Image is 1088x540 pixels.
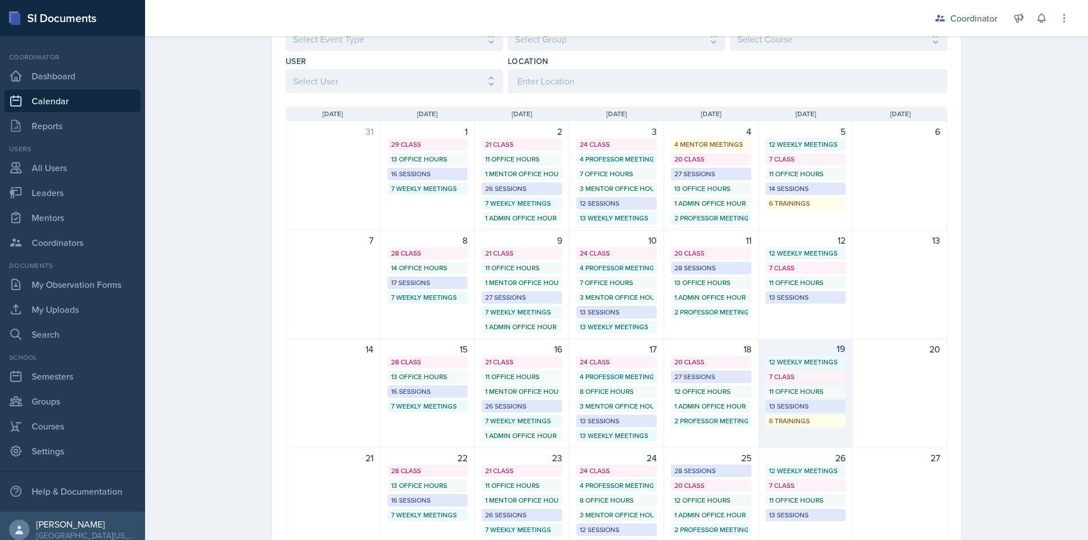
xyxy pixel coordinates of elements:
div: 2 Professor Meetings [674,416,748,426]
div: 12 Weekly Meetings [769,139,843,150]
div: 20 Class [674,357,748,367]
div: 14 [293,342,373,356]
div: 16 Sessions [391,495,465,505]
div: 11 Office Hours [485,372,559,382]
a: Mentors [5,206,141,229]
div: 4 [671,125,751,138]
div: 11 Office Hours [485,154,559,164]
div: 13 Sessions [769,510,843,520]
div: 6 Trainings [769,198,843,209]
div: 17 Sessions [391,278,465,288]
div: 3 Mentor Office Hours [580,401,653,411]
div: 12 Weekly Meetings [769,466,843,476]
div: 7 Class [769,481,843,491]
div: 11 Office Hours [769,278,843,288]
a: Reports [5,114,141,137]
div: 26 Sessions [485,401,559,411]
div: Coordinator [5,52,141,62]
div: 1 Admin Office Hour [674,198,748,209]
div: 4 Mentor Meetings [674,139,748,150]
div: 13 Office Hours [391,481,465,491]
a: All Users [5,156,141,179]
a: My Observation Forms [5,273,141,296]
div: 1 [388,125,468,138]
div: 11 Office Hours [485,481,559,491]
div: 8 Office Hours [580,495,653,505]
div: 7 Weekly Meetings [485,198,559,209]
div: 28 Class [391,466,465,476]
a: Settings [5,440,141,462]
div: 7 Weekly Meetings [391,184,465,194]
div: 4 Professor Meetings [580,263,653,273]
span: [DATE] [796,109,816,119]
span: [DATE] [322,109,343,119]
span: [DATE] [701,109,721,119]
a: Semesters [5,365,141,388]
div: 7 Class [769,372,843,382]
div: 8 [388,233,468,247]
div: 12 [766,233,846,247]
div: 28 Class [391,248,465,258]
div: 13 Sessions [580,416,653,426]
div: 8 Office Hours [580,386,653,397]
div: 3 [576,125,657,138]
div: 9 [482,233,562,247]
div: 24 Class [580,139,653,150]
span: [DATE] [417,109,437,119]
a: Coordinators [5,231,141,254]
div: 7 Weekly Meetings [391,510,465,520]
div: 11 [671,233,751,247]
div: [PERSON_NAME] [36,518,136,530]
div: 7 Weekly Meetings [485,525,559,535]
div: 27 Sessions [674,169,748,179]
div: 6 Trainings [769,416,843,426]
div: 11 Office Hours [485,263,559,273]
a: Courses [5,415,141,437]
div: 13 Office Hours [391,372,465,382]
div: 20 Class [674,248,748,258]
div: 3 Mentor Office Hours [580,184,653,194]
div: 21 Class [485,357,559,367]
div: 20 [860,342,940,356]
a: Calendar [5,90,141,112]
div: 18 [671,342,751,356]
div: 4 Professor Meetings [580,481,653,491]
div: 14 Office Hours [391,263,465,273]
div: 13 Sessions [580,307,653,317]
div: 7 [293,233,373,247]
div: 13 Sessions [769,401,843,411]
a: Leaders [5,181,141,204]
div: Coordinator [950,11,997,25]
div: 24 Class [580,248,653,258]
div: 12 Office Hours [674,386,748,397]
div: 7 Weekly Meetings [391,401,465,411]
div: 3 Mentor Office Hours [580,292,653,303]
a: Dashboard [5,65,141,87]
div: 13 Office Hours [674,184,748,194]
div: 1 Mentor Office Hour [485,278,559,288]
a: My Uploads [5,298,141,321]
div: 12 Sessions [580,198,653,209]
a: Search [5,323,141,346]
div: 2 Professor Meetings [674,307,748,317]
div: 22 [388,451,468,465]
div: 7 Class [769,263,843,273]
div: 2 Professor Meetings [674,213,748,223]
div: 27 Sessions [485,292,559,303]
div: 13 Office Hours [674,278,748,288]
div: 1 Admin Office Hour [485,431,559,441]
div: 17 [576,342,657,356]
div: 7 Office Hours [580,169,653,179]
div: 1 Admin Office Hour [674,401,748,411]
div: 1 Admin Office Hour [674,510,748,520]
span: [DATE] [512,109,532,119]
div: 12 Sessions [580,525,653,535]
span: [DATE] [890,109,911,119]
div: 23 [482,451,562,465]
div: 12 Weekly Meetings [769,357,843,367]
label: User [286,56,306,67]
div: 21 Class [485,248,559,258]
div: 1 Mentor Office Hour [485,169,559,179]
div: 7 Weekly Meetings [485,307,559,317]
div: 12 Weekly Meetings [769,248,843,258]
